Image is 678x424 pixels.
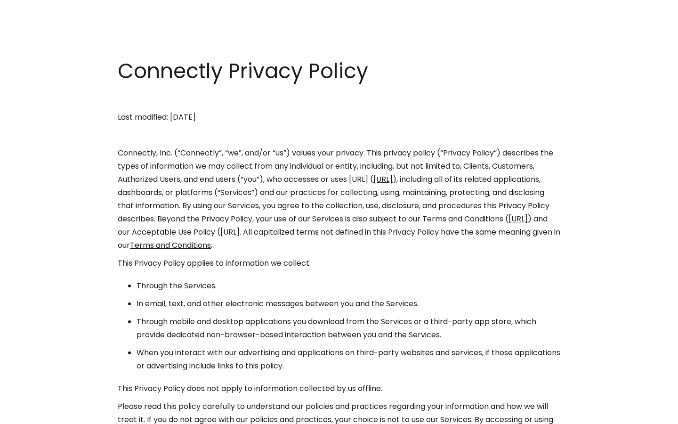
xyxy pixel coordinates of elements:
[118,57,560,86] h1: Connectly Privacy Policy
[137,297,560,310] li: In email, text, and other electronic messages between you and the Services.
[118,93,560,106] p: ‍
[9,407,56,421] aside: Language selected: English
[118,382,560,395] p: This Privacy Policy does not apply to information collected by us offline.
[118,111,560,124] p: Last modified: [DATE]
[373,174,393,185] a: [URL]
[137,279,560,293] li: Through the Services.
[118,129,560,142] p: ‍
[19,408,56,421] ul: Language list
[137,315,560,342] li: Through mobile and desktop applications you download from the Services or a third-party app store...
[118,257,560,270] p: This Privacy Policy applies to information we collect:
[508,213,528,224] a: [URL]
[137,346,560,373] li: When you interact with our advertising and applications on third-party websites and services, if ...
[118,147,560,252] p: Connectly, Inc. (“Connectly”, “we”, and/or “us”) values your privacy. This privacy policy (“Priva...
[130,240,211,251] a: Terms and Conditions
